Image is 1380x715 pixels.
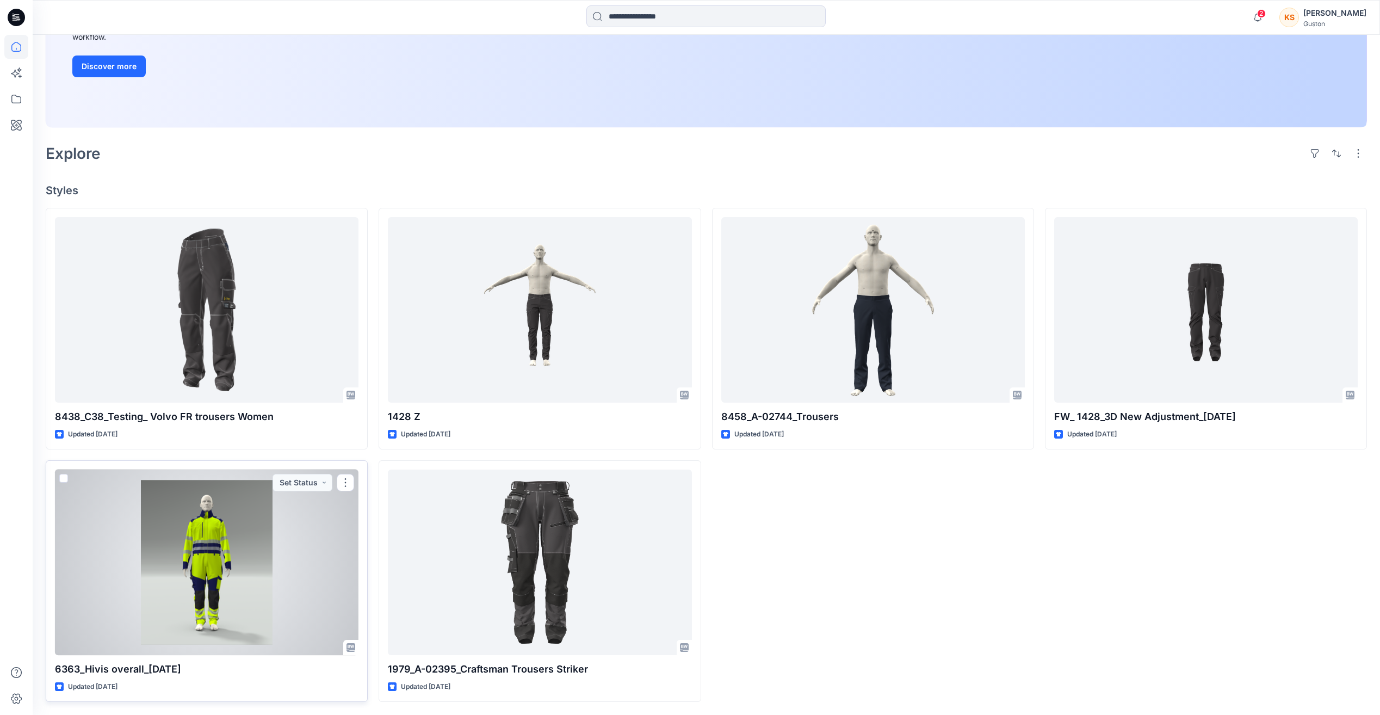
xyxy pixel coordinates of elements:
[1257,9,1266,18] span: 2
[401,429,450,440] p: Updated [DATE]
[55,217,358,403] a: 8438_C38_Testing_ Volvo FR trousers Women
[388,409,691,424] p: 1428 Z
[401,681,450,693] p: Updated [DATE]
[46,145,101,162] h2: Explore
[1054,409,1358,424] p: FW_ 1428_3D New Adjustment_[DATE]
[1067,429,1117,440] p: Updated [DATE]
[721,409,1025,424] p: 8458_A-02744_Trousers
[721,217,1025,403] a: 8458_A-02744_Trousers
[55,470,358,655] a: 6363_Hivis overall_01-09-2025
[1279,8,1299,27] div: KS
[72,56,317,77] a: Discover more
[55,409,358,424] p: 8438_C38_Testing_ Volvo FR trousers Women
[388,662,691,677] p: 1979_A-02395_Craftsman Trousers Striker
[72,56,146,77] button: Discover more
[1303,7,1366,20] div: [PERSON_NAME]
[388,470,691,655] a: 1979_A-02395_Craftsman Trousers Striker
[68,681,117,693] p: Updated [DATE]
[1303,20,1366,28] div: Guston
[388,217,691,403] a: 1428 Z
[55,662,358,677] p: 6363_Hivis overall_[DATE]
[46,184,1367,197] h4: Styles
[68,429,117,440] p: Updated [DATE]
[1054,217,1358,403] a: FW_ 1428_3D New Adjustment_09-09-2025
[734,429,784,440] p: Updated [DATE]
